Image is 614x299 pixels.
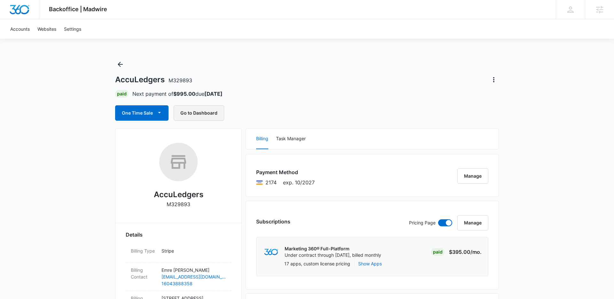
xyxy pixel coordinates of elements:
[34,19,60,39] a: Websites
[131,267,156,280] dt: Billing Contact
[161,280,226,287] a: 16043888358
[457,215,488,230] button: Manage
[457,168,488,184] button: Manage
[285,246,381,252] p: Marketing 360® Full-Platform
[285,252,381,258] p: Under contract through [DATE], billed monthly
[132,90,223,98] p: Next payment of due
[6,19,34,39] a: Accounts
[49,6,107,12] span: Backoffice | Madwire
[283,179,315,186] span: exp. 10/2027
[470,249,482,255] span: /mo.
[126,244,231,263] div: Billing TypeStripe
[284,260,350,267] p: 17 apps, custom license pricing
[204,91,223,97] strong: [DATE]
[174,105,224,121] button: Go to Dashboard
[449,248,482,256] p: $395.00
[115,75,192,85] h1: AccuLedgers
[409,219,436,226] p: Pricing Page
[276,129,306,149] button: Task Manager
[256,218,290,225] h3: Subscriptions
[115,59,125,69] button: Back
[173,91,195,97] strong: $995.00
[131,247,156,254] dt: Billing Type
[169,77,192,84] span: M329893
[489,75,499,85] button: Actions
[264,249,278,255] img: marketing360Logo
[358,260,382,267] button: Show Apps
[115,105,169,121] button: One Time Sale
[126,263,231,291] div: Billing ContactEmre [PERSON_NAME][EMAIL_ADDRESS][DOMAIN_NAME]16043888358
[126,231,143,238] span: Details
[154,189,203,200] h2: AccuLedgers
[60,19,85,39] a: Settings
[256,168,315,176] h3: Payment Method
[167,200,190,208] p: M329893
[161,273,226,280] a: [EMAIL_ADDRESS][DOMAIN_NAME]
[256,129,268,149] button: Billing
[161,247,226,254] p: Stripe
[115,90,129,98] div: Paid
[431,248,445,256] div: Paid
[265,179,277,186] span: Visa ending with
[161,267,226,273] p: Emre [PERSON_NAME]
